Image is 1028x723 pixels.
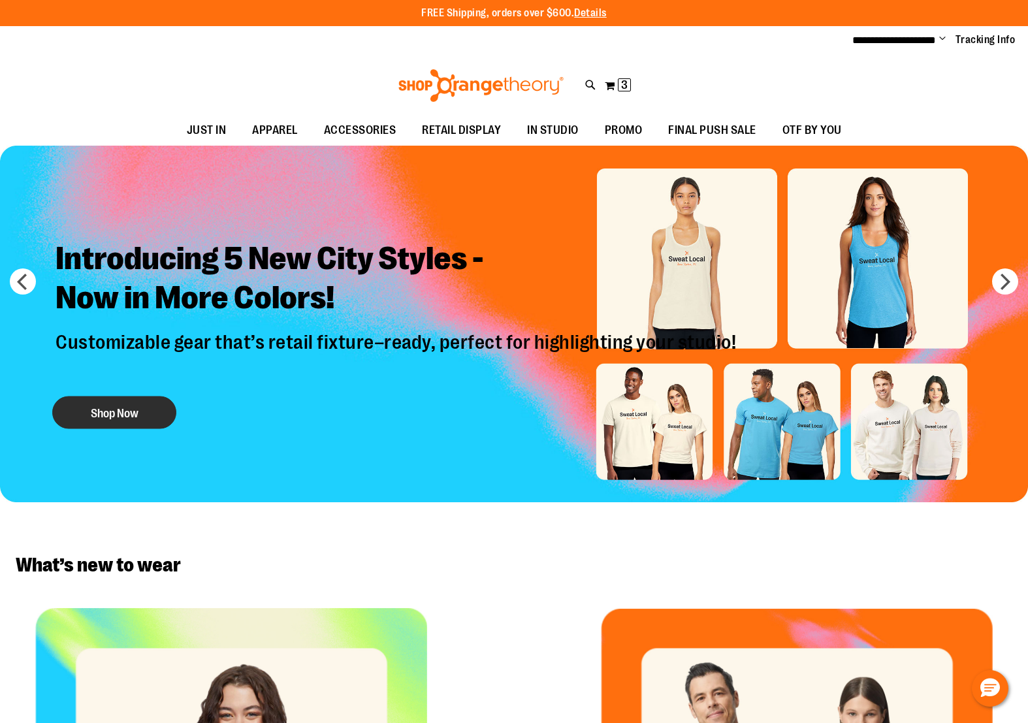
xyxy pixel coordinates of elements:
[972,670,1008,707] button: Hello, have a question? Let’s chat.
[621,78,628,91] span: 3
[311,116,410,146] a: ACCESSORIES
[668,116,756,145] span: FINAL PUSH SALE
[46,229,749,436] a: Introducing 5 New City Styles -Now in More Colors! Customizable gear that’s retail fixture–ready,...
[782,116,842,145] span: OTF BY YOU
[956,33,1016,47] a: Tracking Info
[422,116,501,145] span: RETAIL DISPLAY
[769,116,855,146] a: OTF BY YOU
[574,7,607,19] a: Details
[396,69,566,102] img: Shop Orangetheory
[655,116,769,146] a: FINAL PUSH SALE
[324,116,396,145] span: ACCESSORIES
[939,33,946,46] button: Account menu
[16,554,1012,575] h2: What’s new to wear
[605,116,643,145] span: PROMO
[409,116,514,146] a: RETAIL DISPLAY
[252,116,298,145] span: APPAREL
[174,116,240,146] a: JUST IN
[46,330,749,383] p: Customizable gear that’s retail fixture–ready, perfect for highlighting your studio!
[10,268,36,295] button: prev
[52,396,176,429] button: Shop Now
[992,268,1018,295] button: next
[46,229,749,330] h2: Introducing 5 New City Styles - Now in More Colors!
[239,116,311,146] a: APPAREL
[514,116,592,146] a: IN STUDIO
[187,116,227,145] span: JUST IN
[421,6,607,21] p: FREE Shipping, orders over $600.
[592,116,656,146] a: PROMO
[527,116,579,145] span: IN STUDIO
